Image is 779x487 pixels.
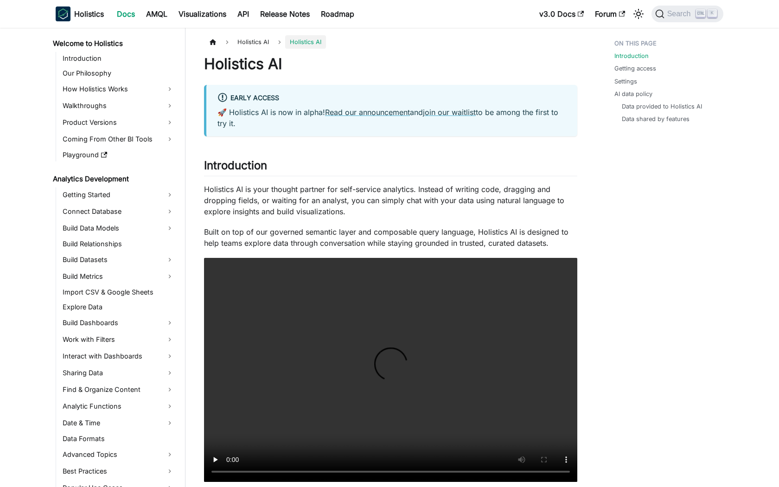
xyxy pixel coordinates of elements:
a: Find & Organize Content [60,382,177,397]
a: Analytic Functions [60,399,177,414]
a: Build Dashboards [60,315,177,330]
a: Best Practices [60,464,177,479]
video: Your browser does not support embedding video, but you can . [204,258,577,482]
a: Forum [589,6,631,21]
h2: Introduction [204,159,577,176]
nav: Breadcrumbs [204,35,577,49]
a: Home page [204,35,222,49]
a: Getting access [614,64,656,73]
div: Early Access [217,92,566,104]
h1: Holistics AI [204,55,577,73]
a: Release Notes [255,6,315,21]
b: Holistics [74,8,104,19]
a: Sharing Data [60,365,177,380]
a: AMQL [140,6,173,21]
a: AI data policy [614,90,652,98]
a: Walkthroughs [60,98,177,113]
a: Build Relationships [60,237,177,250]
a: Advanced Topics [60,447,177,462]
a: Build Data Models [60,221,177,236]
a: Data shared by features [622,115,690,123]
a: Date & Time [60,416,177,430]
a: Read our announcement [325,108,410,117]
button: Switch between dark and light mode (currently light mode) [631,6,646,21]
button: Search (Ctrl+K) [651,6,723,22]
p: Holistics AI is your thought partner for self-service analytics. Instead of writing code, draggin... [204,184,577,217]
a: Interact with Dashboards [60,349,177,364]
a: Work with Filters [60,332,177,347]
a: Product Versions [60,115,177,130]
a: Visualizations [173,6,232,21]
a: How Holistics Works [60,82,177,96]
a: Data Formats [60,432,177,445]
img: Holistics [56,6,70,21]
a: v3.0 Docs [534,6,589,21]
a: HolisticsHolistics [56,6,104,21]
a: Playground [60,148,177,161]
a: Introduction [60,52,177,65]
a: API [232,6,255,21]
a: Coming From Other BI Tools [60,132,177,147]
a: join our waitlist [423,108,476,117]
a: Getting Started [60,187,177,202]
a: Import CSV & Google Sheets [60,286,177,299]
p: Built on top of our governed semantic layer and composable query language, Holistics AI is design... [204,226,577,249]
kbd: K [708,9,717,18]
a: Our Philosophy [60,67,177,80]
span: Search [664,10,696,18]
nav: Docs sidebar [46,28,185,487]
a: Docs [111,6,140,21]
a: Settings [614,77,637,86]
a: Analytics Development [50,173,177,186]
a: Build Datasets [60,252,177,267]
a: Explore Data [60,301,177,314]
p: 🚀 Holistics AI is now in alpha! and to be among the first to try it. [217,107,566,129]
a: Connect Database [60,204,177,219]
a: Introduction [614,51,649,60]
a: Data provided to Holistics AI [622,102,702,111]
a: Build Metrics [60,269,177,284]
a: Welcome to Holistics [50,37,177,50]
a: Roadmap [315,6,360,21]
span: Holistics AI [285,35,326,49]
span: Holistics AI [233,35,274,49]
